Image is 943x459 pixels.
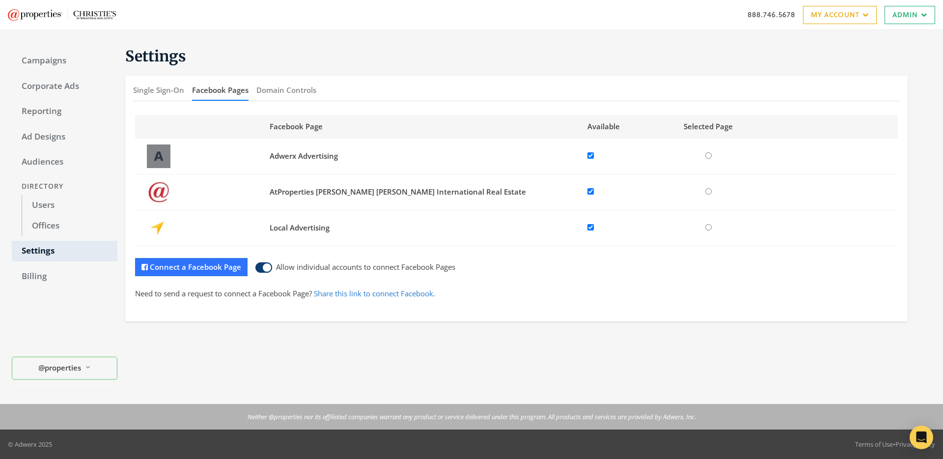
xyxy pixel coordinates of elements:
[12,357,117,380] button: @properties
[855,440,893,449] a: Terms of Use
[12,241,117,261] a: Settings
[270,187,526,197] span: AtProperties [PERSON_NAME] [PERSON_NAME] International Real Estate
[22,195,117,216] a: Users
[133,80,184,101] button: Single Sign-On
[8,439,52,449] p: © Adwerx 2025
[910,426,933,449] div: Open Intercom Messenger
[12,127,117,147] a: Ad Designs
[8,9,116,21] img: Adwerx
[135,258,248,276] button: Connect a Facebook Page
[12,152,117,172] a: Audiences
[125,47,186,65] span: Settings
[803,6,877,24] a: My Account
[141,180,176,204] img: AtProperties Lonestar Christie's International Real Estate
[314,288,435,298] a: Share this link to connect Facebook.
[885,6,935,24] a: Admin
[748,9,795,20] a: 888.746.5678
[141,144,176,168] img: Adwerx Advertising
[264,115,582,138] th: Facebook Page
[192,80,249,101] button: Facebook Pages
[12,266,117,287] a: Billing
[135,276,898,311] div: Need to send a request to connect a Facebook Page?
[12,76,117,97] a: Corporate Ads
[272,260,455,275] span: Allow individual accounts to connect Facebook Pages
[256,80,316,101] button: Domain Controls
[12,177,117,196] div: Directory
[582,115,645,138] th: Available
[12,101,117,122] a: Reporting
[38,362,81,373] span: @properties
[141,216,176,240] img: Local Advertising
[248,412,696,422] p: Neither @properties nor its affiliated companies warrant any product or service delivered under t...
[255,260,272,275] i: Enabled
[12,51,117,71] a: Campaigns
[645,115,772,138] th: Selected Page
[855,439,935,449] div: •
[270,223,330,232] span: Local Advertising
[895,440,935,449] a: Privacy Policy
[270,151,338,161] span: Adwerx Advertising
[22,216,117,236] a: Offices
